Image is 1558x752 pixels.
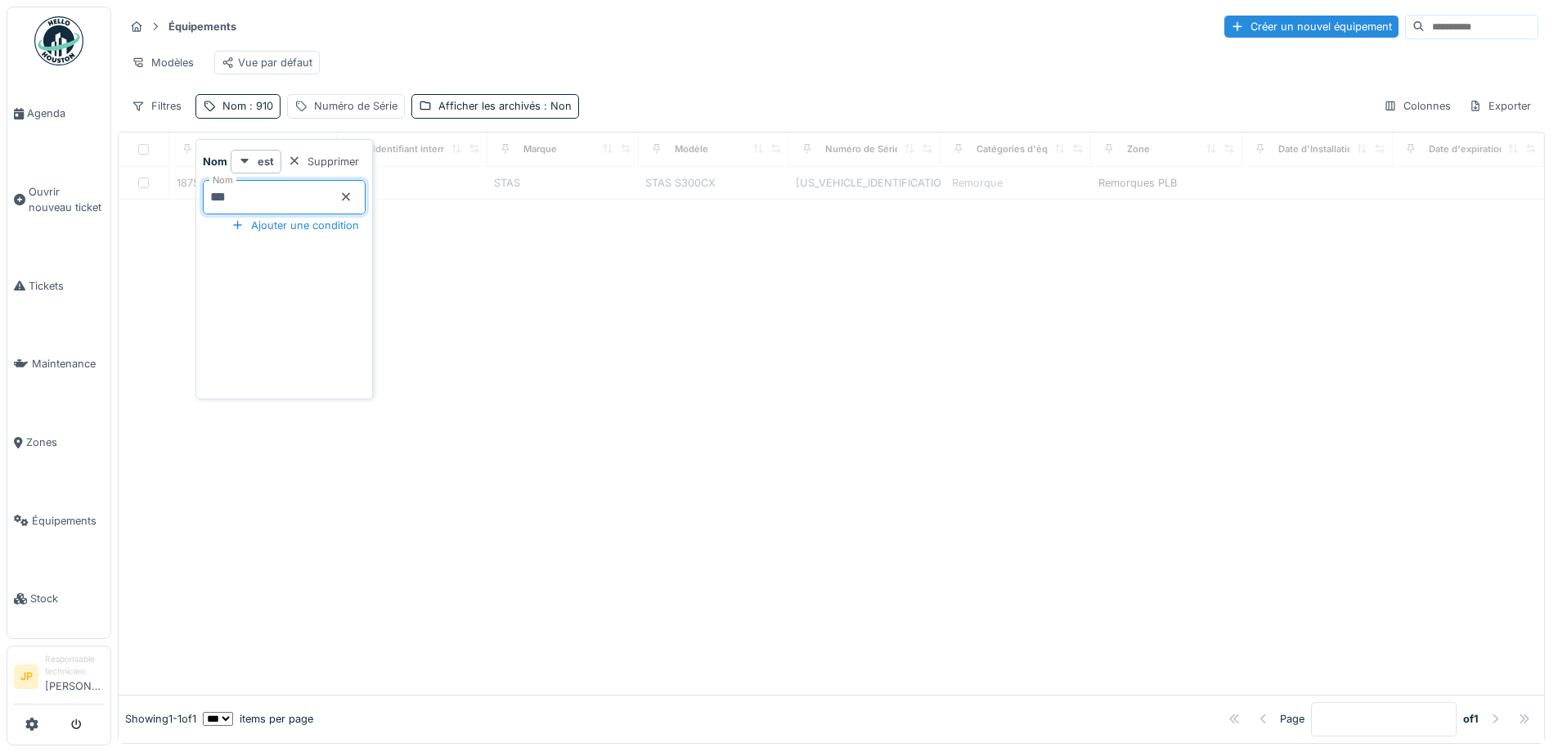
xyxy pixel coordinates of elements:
span: Maintenance [32,356,104,371]
div: Afficher les archivés [438,98,572,114]
div: Marque [523,142,557,156]
div: Ajouter une condition [225,214,366,236]
div: Remorques PLB [1098,175,1177,191]
div: items per page [203,711,313,727]
div: Date d'Installation [1278,142,1358,156]
div: 1875R-QADP687 [177,175,259,191]
div: Nom [222,98,273,114]
div: Modèle [675,142,708,156]
div: Catégories d'équipement [977,142,1090,156]
div: Remorque [952,175,1003,191]
strong: est [258,154,274,169]
div: Créer un nouvel équipement [1224,16,1399,38]
span: : Non [541,100,572,112]
span: Zones [26,435,104,450]
div: Identifiant interne [373,142,452,156]
span: Stock [30,591,104,606]
div: 1875R [343,175,482,191]
strong: Nom [203,154,227,169]
div: Vue par défaut [222,55,312,70]
div: Numéro de Série [314,98,397,114]
div: STAS S300CX [645,175,783,191]
div: Supprimer [281,151,366,173]
div: Date d'expiration [1429,142,1505,156]
span: Équipements [32,513,104,529]
div: Filtres [124,94,189,118]
span: Tickets [29,278,104,294]
li: [PERSON_NAME] [45,653,104,700]
div: Showing 1 - 1 of 1 [125,711,196,727]
div: Page [1280,711,1304,727]
div: STAS [494,175,632,191]
span: Agenda [27,106,104,121]
label: Nom [209,173,236,187]
div: Responsable technicien [45,653,104,678]
div: [US_VEHICLE_IDENTIFICATION_NUMBER] [796,175,934,191]
strong: Équipements [162,19,243,34]
strong: of 1 [1463,711,1479,727]
div: Exporter [1461,94,1538,118]
div: Modèles [124,51,201,74]
div: Colonnes [1376,94,1458,118]
li: JP [14,664,38,689]
div: Numéro de Série [825,142,900,156]
span: Ouvrir nouveau ticket [29,184,104,215]
div: Zone [1127,142,1150,156]
img: Badge_color-CXgf-gQk.svg [34,16,83,65]
span: : 910 [246,100,273,112]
